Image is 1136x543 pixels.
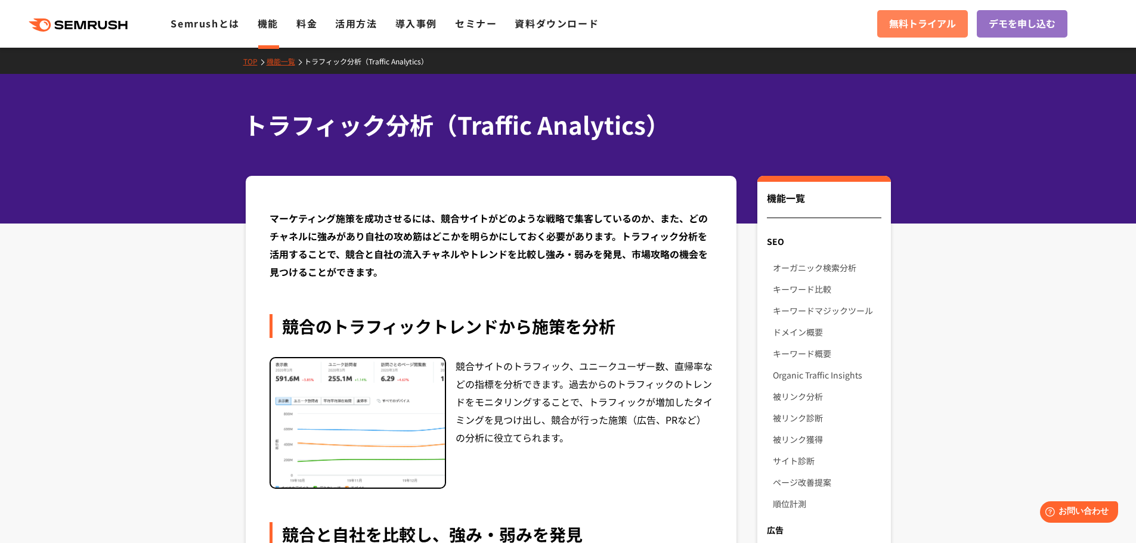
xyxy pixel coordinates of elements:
a: 料金 [296,16,317,30]
a: トラフィック分析（Traffic Analytics） [304,56,437,66]
div: 競合サイトのトラフィック、ユニークユーザー数、直帰率などの指標を分析できます。過去からのトラフィックのトレンドをモニタリングすることで、トラフィックが増加したタイミングを見つけ出し、競合が行った... [456,357,713,489]
a: キーワード概要 [773,343,881,364]
span: 無料トライアル [889,16,956,32]
a: 被リンク獲得 [773,429,881,450]
a: Semrushとは [171,16,239,30]
img: トラフィック分析（Traffic Analytics） トレンド分析 [271,358,445,488]
a: オーガニック検索分析 [773,257,881,278]
div: マーケティング施策を成功させるには、競合サイトがどのような戦略で集客しているのか、また、どのチャネルに強みがあり自社の攻め筋はどこかを明らかにしておく必要があります。トラフィック分析を活用するこ... [270,209,713,281]
a: 導入事例 [395,16,437,30]
a: 被リンク分析 [773,386,881,407]
h1: トラフィック分析（Traffic Analytics） [243,107,881,142]
a: 無料トライアル [877,10,968,38]
div: 広告 [757,519,890,541]
a: キーワード比較 [773,278,881,300]
a: ドメイン概要 [773,321,881,343]
a: デモを申し込む [977,10,1067,38]
a: 機能一覧 [267,56,304,66]
a: 活用方法 [335,16,377,30]
a: 順位計測 [773,493,881,514]
a: 資料ダウンロード [515,16,599,30]
div: 競合のトラフィックトレンドから施策を分析 [270,314,713,338]
a: TOP [243,56,267,66]
a: 機能 [258,16,278,30]
a: Organic Traffic Insights [773,364,881,386]
a: セミナー [455,16,497,30]
span: デモを申し込む [989,16,1055,32]
div: SEO [757,231,890,252]
a: ページ改善提案 [773,471,881,493]
a: 被リンク診断 [773,407,881,429]
iframe: Help widget launcher [1030,497,1123,530]
a: キーワードマジックツール [773,300,881,321]
div: 機能一覧 [767,191,881,218]
a: サイト診断 [773,450,881,471]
